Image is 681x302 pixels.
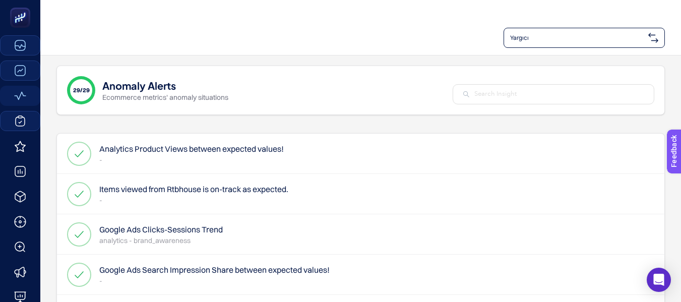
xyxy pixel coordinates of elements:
h4: Google Ads Search Impression Share between expected values! [99,264,330,276]
p: - [99,155,284,165]
span: Feedback [6,3,38,11]
p: - [99,195,288,205]
p: - [99,276,330,286]
img: svg%3e [648,33,658,43]
img: Search Insight [463,91,469,97]
p: analytics - brand_awareness [99,235,223,246]
h4: Google Ads Clicks-Sessions Trend [99,223,223,235]
input: Search Insight [474,89,644,99]
p: Ecommerce metrics' anomaly situations [102,92,228,102]
div: Open Intercom Messenger [647,268,671,292]
span: Yargıcı [510,34,644,42]
span: 29/29 [73,86,90,94]
h4: Items viewed from Rtbhouse is on-track as expected. [99,183,288,195]
h1: Anomaly Alerts [102,78,176,92]
h4: Analytics Product Views between expected values! [99,143,284,155]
